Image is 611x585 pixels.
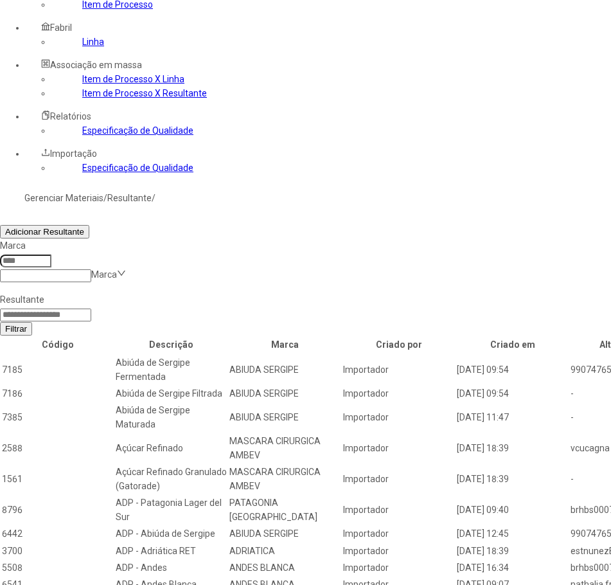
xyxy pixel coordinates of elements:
td: [DATE] 18:39 [456,543,569,559]
th: Criado por [342,337,455,352]
td: [DATE] 12:45 [456,526,569,541]
td: Importador [342,495,455,525]
td: 1561 [1,464,114,494]
td: ABIUDA SERGIPE [229,402,341,432]
td: [DATE] 16:34 [456,560,569,575]
td: ADRIATICA [229,543,341,559]
td: Importador [342,526,455,541]
td: Importador [342,543,455,559]
td: ADP - Adriática RET [115,543,227,559]
span: Adicionar Resultante [5,227,84,237]
a: Especificação de Qualidade [82,163,193,173]
td: ABIUDA SERGIPE [229,526,341,541]
td: 6442 [1,526,114,541]
td: Importador [342,560,455,575]
a: Resultante [107,193,152,203]
td: Açúcar Refinado Granulado (Gatorade) [115,464,227,494]
th: Código [1,337,114,352]
td: [DATE] 09:40 [456,495,569,525]
nz-breadcrumb-separator: / [103,193,107,203]
a: Especificação de Qualidade [82,125,193,136]
td: 3700 [1,543,114,559]
td: 7186 [1,386,114,401]
td: Importador [342,402,455,432]
td: 8796 [1,495,114,525]
a: Gerenciar Materiais [24,193,103,203]
td: 2588 [1,433,114,463]
td: 7385 [1,402,114,432]
td: Importador [342,386,455,401]
a: Item de Processo X Resultante [82,88,207,98]
td: [DATE] 11:47 [456,402,569,432]
span: Fabril [50,22,72,33]
nz-breadcrumb-separator: / [152,193,155,203]
td: [DATE] 18:39 [456,433,569,463]
td: ADP - Patagonia Lager del Sur [115,495,227,525]
span: Associação em massa [50,60,142,70]
a: Linha [82,37,104,47]
td: ABIUDA SERGIPE [229,386,341,401]
td: MASCARA CIRURGICA AMBEV [229,464,341,494]
td: Abiúda de Sergipe Filtrada [115,386,227,401]
td: Importador [342,355,455,384]
td: ADP - Andes [115,560,227,575]
td: 7185 [1,355,114,384]
td: PATAGONIA [GEOGRAPHIC_DATA] [229,495,341,525]
td: 5508 [1,560,114,575]
td: [DATE] 09:54 [456,355,569,384]
th: Descrição [115,337,227,352]
td: ADP - Abiúda de Sergipe [115,526,227,541]
nz-select-placeholder: Marca [91,269,117,280]
td: Abiúda de Sergipe Maturada [115,402,227,432]
th: Criado em [456,337,569,352]
span: Filtrar [5,324,27,334]
td: ABIUDA SERGIPE [229,355,341,384]
td: [DATE] 18:39 [456,464,569,494]
a: Item de Processo X Linha [82,74,184,84]
span: Importação [50,148,97,159]
td: ANDES BLANCA [229,560,341,575]
span: Relatórios [50,111,91,122]
td: MASCARA CIRURGICA AMBEV [229,433,341,463]
td: Açúcar Refinado [115,433,227,463]
td: [DATE] 09:54 [456,386,569,401]
th: Marca [229,337,341,352]
td: Abiúda de Sergipe Fermentada [115,355,227,384]
td: Importador [342,433,455,463]
td: Importador [342,464,455,494]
